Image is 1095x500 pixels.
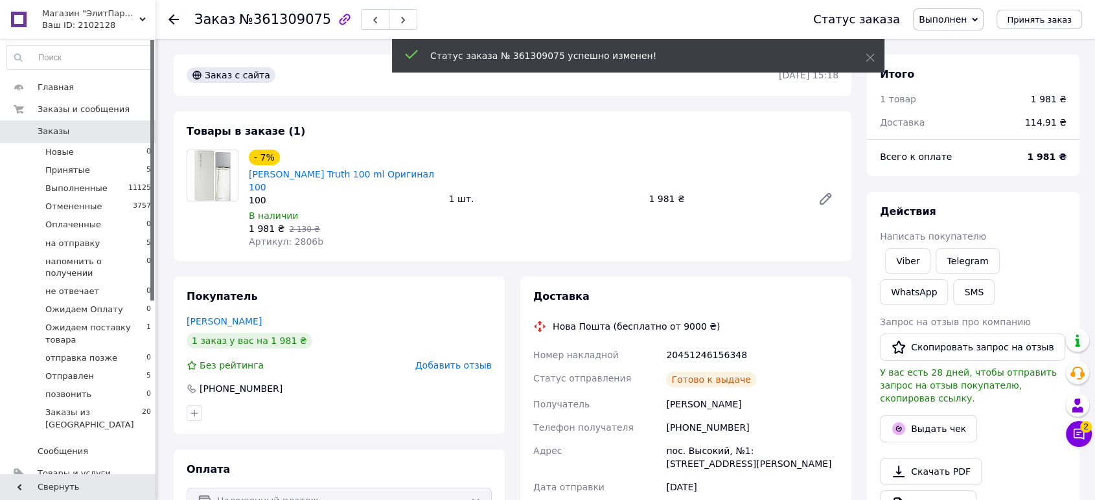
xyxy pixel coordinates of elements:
span: 1 товар [880,94,916,104]
div: пос. Высокий, №1: [STREET_ADDRESS][PERSON_NAME] [663,439,841,475]
span: Выполненные [45,183,108,194]
div: [DATE] [663,475,841,499]
span: Товары и услуги [38,468,111,479]
span: Покупатель [187,290,257,302]
span: Оплата [187,463,230,475]
a: Редактировать [813,186,838,212]
span: Выполнен [919,14,967,25]
span: Итого [880,68,914,80]
span: напомнить о получении [45,256,146,279]
div: 20451246156348 [663,343,841,367]
span: Получатель [533,399,590,409]
span: 20 [142,407,151,430]
div: 114.91 ₴ [1017,108,1074,137]
span: 5 [146,238,151,249]
a: Скачать PDF [880,458,982,485]
div: - 7% [249,150,280,165]
span: Всего к оплате [880,152,952,162]
span: позвонить [45,389,91,400]
span: Артикул: 2806b [249,236,323,247]
span: отправка позже [45,352,117,364]
a: Viber [885,248,930,274]
span: Ожидаем поставку товара [45,322,146,345]
div: Статус заказа [813,13,900,26]
span: Запрос на отзыв про компанию [880,317,1031,327]
span: Номер накладной [533,350,619,360]
span: Заказы из [GEOGRAPHIC_DATA] [45,407,142,430]
a: [PERSON_NAME] [187,316,262,326]
span: 5 [146,165,151,176]
span: Добавить отзыв [415,360,492,370]
div: [PHONE_NUMBER] [663,416,841,439]
div: 1 981 ₴ [1031,93,1066,106]
span: 1 [146,322,151,345]
span: Ожидаем Оплату [45,304,123,315]
span: 0 [146,389,151,400]
span: не отвечает [45,286,99,297]
div: Заказ с сайта [187,67,275,83]
span: Статус отправления [533,373,631,383]
span: №361309075 [239,12,331,27]
button: Принять заказ [997,10,1082,29]
div: Нова Пошта (бесплатно от 9000 ₴) [549,320,723,333]
span: на отправку [45,238,100,249]
input: Поиск [7,46,152,69]
div: [PERSON_NAME] [663,392,841,416]
span: Адрес [533,446,562,456]
span: В наличии [249,210,298,221]
button: Выдать чек [880,415,977,442]
span: 1 981 ₴ [249,223,284,234]
span: Принять заказ [1007,15,1072,25]
div: Готово к выдаче [666,372,755,387]
span: У вас есть 28 дней, чтобы отправить запрос на отзыв покупателю, скопировав ссылку. [880,367,1057,403]
button: Скопировать запрос на отзыв [880,334,1065,361]
div: Ваш ID: 2102128 [42,19,156,31]
div: 1 заказ у вас на 1 981 ₴ [187,333,312,348]
span: Заказы и сообщения [38,104,130,115]
span: Дата отправки [533,482,605,492]
span: Сообщения [38,446,88,457]
img: Calvin Klein Truth 100 ml Оригинал 100 [194,150,231,201]
span: Оплаченные [45,219,101,231]
b: 1 981 ₴ [1027,152,1066,162]
span: 2 130 ₴ [289,225,319,234]
a: Telegram [936,248,999,274]
span: 11125 [128,183,151,194]
span: Отмененные [45,201,102,212]
span: Написать покупателю [880,231,986,242]
span: Товары в заказе (1) [187,125,305,137]
a: [PERSON_NAME] Truth 100 ml Оригинал 100 [249,169,434,192]
span: Заказ [194,12,235,27]
div: Вернуться назад [168,13,179,26]
span: Отправлен [45,370,94,382]
span: 0 [146,219,151,231]
span: 0 [146,304,151,315]
span: Главная [38,82,74,93]
button: Чат с покупателем2 [1066,421,1092,447]
div: [PHONE_NUMBER] [198,382,284,395]
span: 0 [146,256,151,279]
span: Доставка [880,117,925,128]
span: 2 [1080,421,1092,433]
div: 1 981 ₴ [643,190,807,208]
button: SMS [953,279,995,305]
span: 3757 [133,201,151,212]
div: 100 [249,194,439,207]
span: Магазин "ЭлитПарфюм" [42,8,139,19]
span: Без рейтинга [200,360,264,370]
span: Доставка [533,290,590,302]
span: 0 [146,286,151,297]
span: 0 [146,146,151,158]
span: Принятые [45,165,90,176]
span: Действия [880,205,936,218]
span: 0 [146,352,151,364]
div: Статус заказа № 361309075 успешно изменен! [430,49,833,62]
div: 1 шт. [444,190,644,208]
span: Заказы [38,126,69,137]
a: WhatsApp [880,279,948,305]
span: 5 [146,370,151,382]
span: Новые [45,146,74,158]
span: Телефон получателя [533,422,634,433]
